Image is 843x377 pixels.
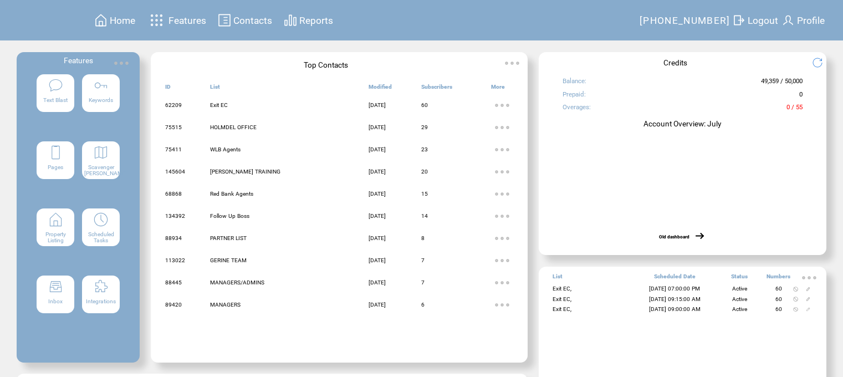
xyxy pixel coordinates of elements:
span: Overages: [563,103,591,116]
span: 29 [421,124,428,130]
img: ellypsis.svg [491,227,513,249]
span: List [553,273,563,284]
img: edit.svg [806,307,811,312]
span: 89420 [165,302,182,308]
a: Contacts [216,12,274,29]
a: Integrations [82,276,120,335]
a: Profile [780,12,826,29]
span: 75411 [165,146,182,152]
a: Features [145,9,208,31]
span: Exit EC, [553,306,571,312]
img: inbox.svg [48,279,64,294]
span: ID [165,84,171,95]
span: Contacts [233,15,272,26]
img: contacts.svg [218,13,231,27]
span: Active [732,286,747,292]
span: GERINE TEAM [210,257,247,263]
img: ellypsis.svg [491,161,513,183]
span: PARTNER LIST [210,235,247,241]
img: home.svg [94,13,108,27]
span: MANAGERS [210,302,241,308]
span: 8 [421,235,425,241]
img: ellypsis.svg [110,52,132,74]
span: [DATE] [369,146,386,152]
span: Credits [663,58,687,67]
span: 60 [421,102,428,108]
span: 20 [421,169,428,175]
span: Keywords [89,97,113,103]
span: 0 / 55 [786,103,803,116]
span: Active [732,296,747,302]
span: [DATE] [369,279,386,286]
span: 145604 [165,169,185,175]
img: exit.svg [732,13,745,27]
span: Inbox [48,298,63,304]
a: Logout [730,12,780,29]
span: 7 [421,257,425,263]
span: 49,359 / 50,000 [761,77,803,90]
span: 7 [421,279,425,286]
span: Scheduled Tasks [88,231,114,243]
span: 60 [775,306,782,312]
span: 62209 [165,102,182,108]
span: HOLMDEL OFFICE [210,124,257,130]
img: notallowed.svg [793,287,798,292]
span: More [491,84,505,95]
span: Integrations [86,298,116,304]
span: 6 [421,302,425,308]
span: Scheduled Date [654,273,696,284]
span: Follow Up Boss [210,213,249,219]
span: Logout [748,15,778,26]
span: 15 [421,191,428,197]
span: Home [110,15,135,26]
img: ellypsis.svg [798,267,820,289]
span: Text Blast [43,97,68,103]
img: ellypsis.svg [491,94,513,116]
span: [DATE] 09:00:00 AM [649,306,701,312]
span: [DATE] [369,191,386,197]
img: chart.svg [284,13,297,27]
span: WLB Agents [210,146,241,152]
img: integrations.svg [93,279,109,294]
span: Pages [48,164,63,170]
span: Profile [797,15,825,26]
span: Account Overview: July [643,119,721,128]
span: [DATE] 07:00:00 PM [649,286,700,292]
img: refresh.png [812,57,831,68]
span: [PERSON_NAME] TRAINING [210,169,280,175]
span: [DATE] [369,257,386,263]
a: Reports [282,12,335,29]
span: Features [168,15,206,26]
img: notallowed.svg [793,297,798,302]
img: scavenger.svg [93,145,109,160]
span: 113022 [165,257,185,263]
span: Active [732,306,747,312]
span: List [210,84,220,95]
span: 14 [421,213,428,219]
span: [PHONE_NUMBER] [640,15,730,26]
a: Old dashboard [659,234,689,240]
span: Scavenger [PERSON_NAME] [84,164,127,176]
span: Modified [369,84,392,95]
span: Prepaid: [563,90,586,103]
a: Scavenger [PERSON_NAME] [82,141,120,201]
span: 60 [775,286,782,292]
span: 88934 [165,235,182,241]
img: ellypsis.svg [491,116,513,139]
span: [DATE] [369,102,386,108]
span: Exit EC, [553,286,571,292]
a: Inbox [37,276,74,335]
img: notallowed.svg [793,307,798,312]
span: Numbers [767,273,790,284]
span: [DATE] [369,169,386,175]
a: Text Blast [37,74,74,134]
span: Top Contacts [304,60,348,69]
span: [DATE] [369,213,386,219]
img: edit.svg [806,297,811,302]
span: [DATE] [369,124,386,130]
a: Home [93,12,137,29]
img: ellypsis.svg [501,52,523,74]
img: landing-pages.svg [48,145,64,160]
span: [DATE] [369,302,386,308]
span: 75515 [165,124,182,130]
